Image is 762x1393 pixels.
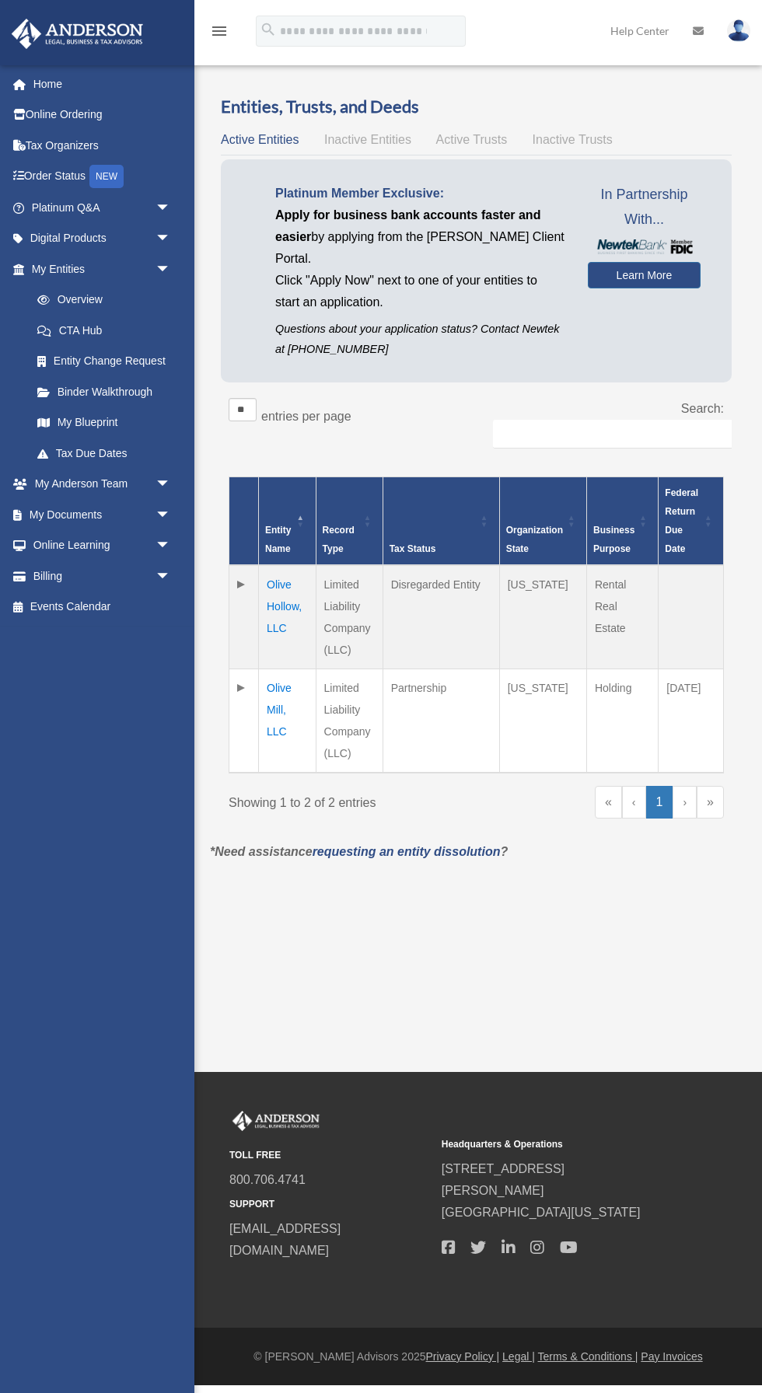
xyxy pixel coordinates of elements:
img: Anderson Advisors Platinum Portal [7,19,148,49]
td: Olive Hollow, LLC [259,565,316,669]
span: Organization State [506,525,563,554]
span: Apply for business bank accounts faster and easier [275,208,540,243]
em: *Need assistance ? [210,845,508,858]
span: Entity Name [265,525,291,554]
div: © [PERSON_NAME] Advisors 2025 [194,1347,762,1367]
span: Federal Return Due Date [665,487,698,554]
td: Olive Mill, LLC [259,669,316,773]
span: Business Purpose [593,525,634,554]
span: Active Entities [221,133,299,146]
a: 800.706.4741 [229,1173,306,1186]
td: [US_STATE] [499,565,586,669]
small: Headquarters & Operations [442,1136,643,1153]
p: Click "Apply Now" next to one of your entities to start an application. [275,270,565,313]
img: NewtekBankLogoSM.png [596,239,693,253]
span: Active Trusts [436,133,508,146]
h3: Entities, Trusts, and Deeds [221,95,732,119]
span: Inactive Trusts [533,133,613,146]
a: [EMAIL_ADDRESS][DOMAIN_NAME] [229,1222,341,1257]
a: Platinum Q&Aarrow_drop_down [11,192,194,223]
td: [DATE] [659,669,724,773]
a: My Entitiesarrow_drop_down [11,253,187,285]
a: My Documentsarrow_drop_down [11,499,194,530]
td: Disregarded Entity [383,565,499,669]
span: arrow_drop_down [156,469,187,501]
td: Limited Liability Company (LLC) [316,669,383,773]
a: Entity Change Request [22,346,187,377]
th: Organization State: Activate to sort [499,477,586,566]
a: Home [11,68,194,99]
a: First [595,786,622,819]
a: My Anderson Teamarrow_drop_down [11,469,194,500]
p: by applying from the [PERSON_NAME] Client Portal. [275,204,565,270]
p: Questions about your application status? Contact Newtek at [PHONE_NUMBER] [275,319,565,358]
a: requesting an entity dissolution [313,845,501,858]
span: arrow_drop_down [156,560,187,592]
small: SUPPORT [229,1196,431,1213]
a: Learn More [588,262,701,288]
a: Digital Productsarrow_drop_down [11,223,194,254]
th: Record Type: Activate to sort [316,477,383,566]
a: Order StatusNEW [11,161,194,193]
a: Legal | [502,1350,535,1363]
span: arrow_drop_down [156,253,187,285]
label: Search: [681,402,724,415]
span: arrow_drop_down [156,223,187,255]
td: Holding [586,669,658,773]
a: [GEOGRAPHIC_DATA][US_STATE] [442,1206,641,1219]
a: Billingarrow_drop_down [11,560,194,592]
a: Terms & Conditions | [538,1350,638,1363]
span: In Partnership With... [588,183,701,232]
span: Tax Status [390,543,436,554]
i: search [260,21,277,38]
small: TOLL FREE [229,1147,431,1164]
a: My Blueprint [22,407,187,438]
span: Record Type [323,525,355,554]
a: Tax Due Dates [22,438,187,469]
div: Showing 1 to 2 of 2 entries [229,786,465,814]
a: Online Learningarrow_drop_down [11,530,194,561]
td: [US_STATE] [499,669,586,773]
a: Next [673,786,697,819]
span: Inactive Entities [324,133,411,146]
span: arrow_drop_down [156,192,187,224]
a: [STREET_ADDRESS][PERSON_NAME] [442,1162,565,1197]
a: Previous [622,786,646,819]
a: 1 [646,786,673,819]
a: Last [697,786,724,819]
a: Privacy Policy | [426,1350,500,1363]
th: Tax Status: Activate to sort [383,477,499,566]
td: Limited Liability Company (LLC) [316,565,383,669]
a: Online Ordering [11,99,194,131]
a: menu [210,27,229,40]
td: Rental Real Estate [586,565,658,669]
a: Events Calendar [11,592,194,623]
div: NEW [89,165,124,188]
label: entries per page [261,410,351,423]
th: Entity Name: Activate to invert sorting [259,477,316,566]
a: CTA Hub [22,315,187,346]
a: Overview [22,285,179,316]
i: menu [210,22,229,40]
th: Federal Return Due Date: Activate to sort [659,477,724,566]
a: Tax Organizers [11,130,194,161]
td: Partnership [383,669,499,773]
th: Business Purpose: Activate to sort [586,477,658,566]
img: Anderson Advisors Platinum Portal [229,1111,323,1131]
span: arrow_drop_down [156,499,187,531]
a: Binder Walkthrough [22,376,187,407]
a: Pay Invoices [641,1350,702,1363]
p: Platinum Member Exclusive: [275,183,565,204]
span: arrow_drop_down [156,530,187,562]
img: User Pic [727,19,750,42]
